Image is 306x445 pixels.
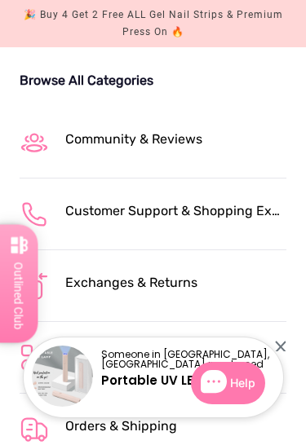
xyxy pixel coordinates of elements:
a: Community & Reviews [20,107,286,178]
a: Portable UV LED Torch [101,372,243,389]
div: Community & Reviews [65,130,286,149]
div: Browse All Categories [20,71,286,90]
p: Someone in [GEOGRAPHIC_DATA], [GEOGRAPHIC_DATA] purchased [101,350,270,369]
div: Customer Support & Shopping Experience [65,201,286,221]
div: Orders & Shipping [65,416,286,436]
a: Exchanges & Returns [20,250,286,322]
div: 🎉 Buy 4 Get 2 Free ALL Gel Nail Strips & Premium Press On 🔥 [13,7,293,41]
div: Exchanges & Returns [65,273,286,293]
a: Customer Support & Shopping Experience [20,178,286,250]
